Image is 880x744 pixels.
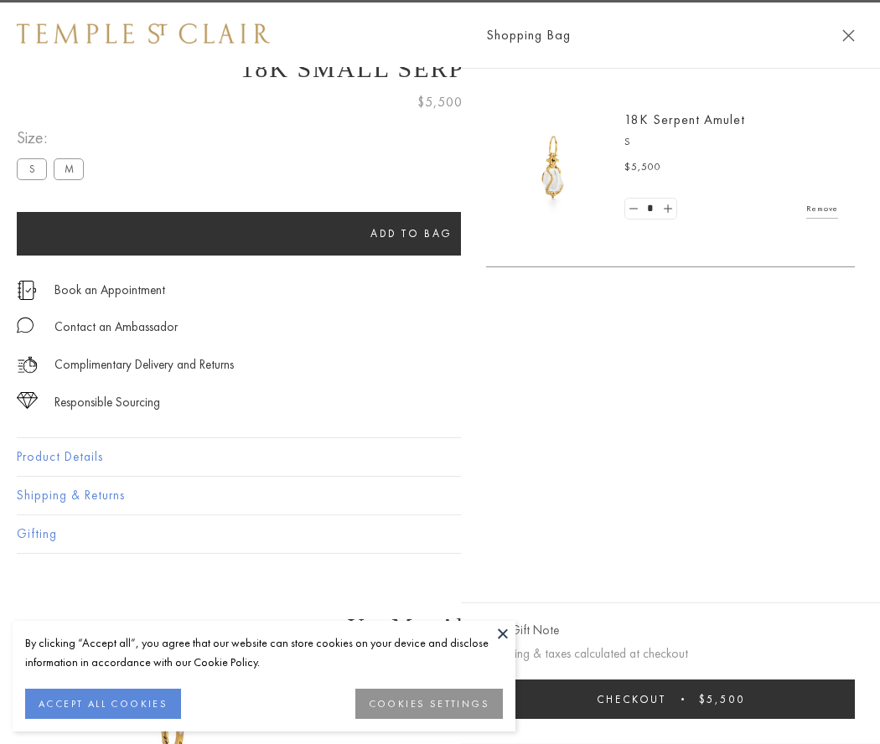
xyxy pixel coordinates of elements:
span: $5,500 [417,91,463,113]
a: 18K Serpent Amulet [624,111,745,128]
div: Responsible Sourcing [54,392,160,413]
button: Checkout $5,500 [486,679,855,719]
button: Add Gift Note [486,620,559,641]
label: S [17,158,47,179]
button: COOKIES SETTINGS [355,689,503,719]
button: Product Details [17,438,863,476]
button: Add to bag [17,212,806,256]
span: Size: [17,124,91,152]
a: Set quantity to 2 [659,199,676,220]
button: Gifting [17,515,863,553]
span: $5,500 [624,159,661,176]
button: Shipping & Returns [17,477,863,514]
div: By clicking “Accept all”, you agree that our website can store cookies on your device and disclos... [25,633,503,672]
button: ACCEPT ALL COOKIES [25,689,181,719]
h1: 18K Small Serpent Amulet [17,54,863,83]
p: Shipping & taxes calculated at checkout [486,643,855,664]
p: Complimentary Delivery and Returns [54,354,234,375]
img: Temple St. Clair [17,23,270,44]
a: Book an Appointment [54,281,165,299]
img: P51836-E11SERPPV [503,117,603,218]
h3: You May Also Like [42,613,838,640]
img: icon_sourcing.svg [17,392,38,409]
div: Contact an Ambassador [54,317,178,338]
a: Set quantity to 0 [625,199,642,220]
button: Close Shopping Bag [842,29,855,42]
span: $5,500 [699,692,745,706]
p: S [624,134,838,151]
label: M [54,158,84,179]
img: MessageIcon-01_2.svg [17,317,34,333]
span: Shopping Bag [486,24,571,46]
span: Checkout [597,692,666,706]
a: Remove [806,199,838,218]
img: icon_delivery.svg [17,354,38,375]
span: Add to bag [370,226,453,240]
img: icon_appointment.svg [17,281,37,300]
